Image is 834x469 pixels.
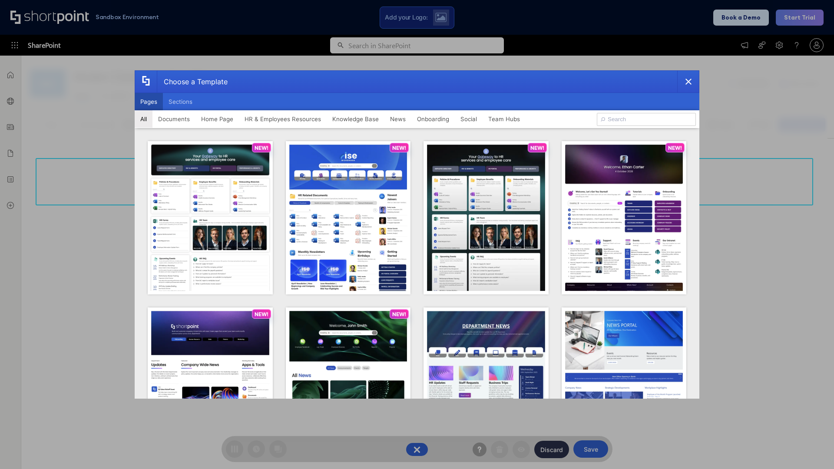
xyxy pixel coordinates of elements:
p: NEW! [255,311,268,317]
button: Onboarding [411,110,455,128]
button: Team Hubs [483,110,526,128]
button: HR & Employees Resources [239,110,327,128]
p: NEW! [530,145,544,151]
p: NEW! [668,145,682,151]
button: Knowledge Base [327,110,384,128]
button: Home Page [195,110,239,128]
div: Choose a Template [157,71,228,92]
input: Search [597,113,696,126]
button: All [135,110,152,128]
p: NEW! [392,145,406,151]
div: template selector [135,70,699,399]
button: News [384,110,411,128]
p: NEW! [392,311,406,317]
button: Pages [135,93,163,110]
button: Sections [163,93,198,110]
iframe: Chat Widget [791,427,834,469]
button: Documents [152,110,195,128]
p: NEW! [255,145,268,151]
button: Social [455,110,483,128]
